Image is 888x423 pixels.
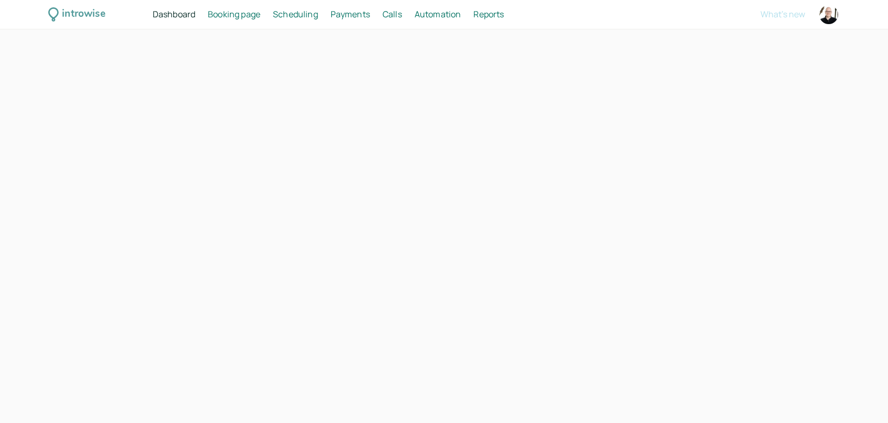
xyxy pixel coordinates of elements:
a: Scheduling [273,8,318,21]
a: Payments [331,8,370,21]
a: introwise [48,6,105,23]
div: introwise [62,6,105,23]
span: What's new [760,8,805,20]
a: Automation [415,8,461,21]
a: Reports [473,8,504,21]
span: Payments [331,8,370,20]
a: Dashboard [153,8,195,21]
a: Calls [383,8,402,21]
span: Reports [473,8,504,20]
span: Scheduling [273,8,318,20]
span: Booking page [208,8,260,20]
iframe: Chat Widget [836,373,888,423]
span: Calls [383,8,402,20]
span: Automation [415,8,461,20]
span: Dashboard [153,8,195,20]
button: What's new [760,9,805,19]
a: Account [818,4,840,26]
a: Booking page [208,8,260,21]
